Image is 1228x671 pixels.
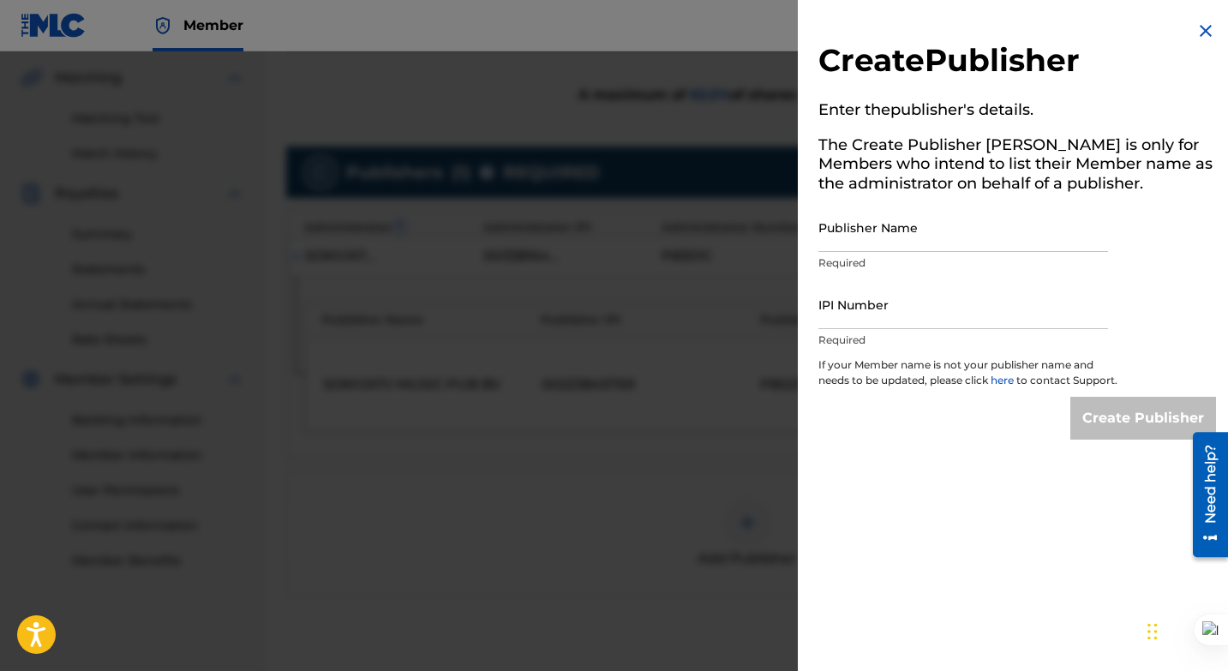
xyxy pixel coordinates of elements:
span: Member [183,15,243,35]
a: here [991,374,1016,386]
p: If your Member name is not your publisher name and needs to be updated, please click to contact S... [818,357,1118,397]
iframe: Chat Widget [1142,589,1228,671]
img: Top Rightsholder [153,15,173,36]
h5: The Create Publisher [PERSON_NAME] is only for Members who intend to list their Member name as th... [818,130,1216,204]
div: Drag [1147,606,1158,657]
h2: Create Publisher [818,41,1216,85]
h5: Enter the publisher 's details. [818,95,1216,130]
iframe: Resource Center [1180,426,1228,564]
p: Required [818,333,1108,348]
img: MLC Logo [21,13,87,38]
p: Required [818,255,1108,271]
